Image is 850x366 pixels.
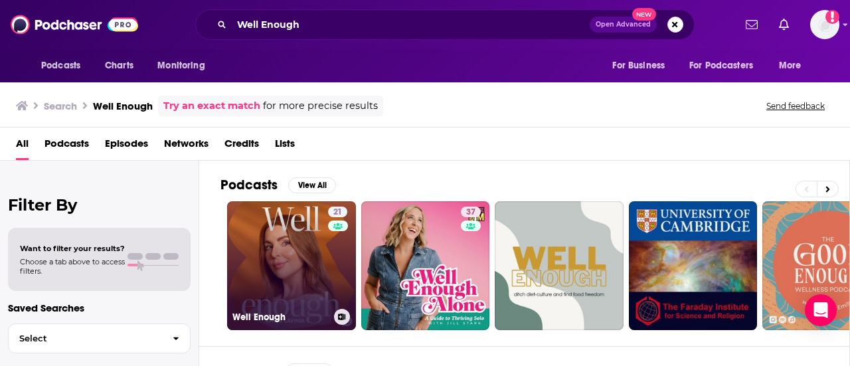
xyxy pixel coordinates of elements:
[8,323,191,353] button: Select
[632,8,656,21] span: New
[224,133,259,160] a: Credits
[148,53,222,78] button: open menu
[805,294,837,326] div: Open Intercom Messenger
[825,10,839,24] svg: Add a profile image
[740,13,763,36] a: Show notifications dropdown
[461,207,481,217] a: 37
[8,195,191,215] h2: Filter By
[8,302,191,314] p: Saved Searches
[612,56,665,75] span: For Business
[105,56,133,75] span: Charts
[96,53,141,78] a: Charts
[44,133,89,160] a: Podcasts
[32,53,98,78] button: open menu
[596,21,651,28] span: Open Advanced
[105,133,148,160] a: Episodes
[20,257,125,276] span: Choose a tab above to access filters.
[44,100,77,112] h3: Search
[333,206,342,219] span: 21
[466,206,475,219] span: 37
[590,17,657,33] button: Open AdvancedNew
[810,10,839,39] span: Logged in as Ashley_Beenen
[41,56,80,75] span: Podcasts
[220,177,336,193] a: PodcastsView All
[361,201,490,330] a: 37
[9,334,162,343] span: Select
[288,177,336,193] button: View All
[762,100,829,112] button: Send feedback
[157,56,205,75] span: Monitoring
[810,10,839,39] button: Show profile menu
[774,13,794,36] a: Show notifications dropdown
[11,12,138,37] img: Podchaser - Follow, Share and Rate Podcasts
[164,133,209,160] a: Networks
[20,244,125,253] span: Want to filter your results?
[681,53,772,78] button: open menu
[263,98,378,114] span: for more precise results
[779,56,802,75] span: More
[328,207,347,217] a: 21
[163,98,260,114] a: Try an exact match
[93,100,153,112] h3: Well Enough
[232,312,329,323] h3: Well Enough
[227,201,356,330] a: 21Well Enough
[16,133,29,160] a: All
[810,10,839,39] img: User Profile
[689,56,753,75] span: For Podcasters
[603,53,681,78] button: open menu
[195,9,695,40] div: Search podcasts, credits, & more...
[232,14,590,35] input: Search podcasts, credits, & more...
[770,53,818,78] button: open menu
[275,133,295,160] a: Lists
[220,177,278,193] h2: Podcasts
